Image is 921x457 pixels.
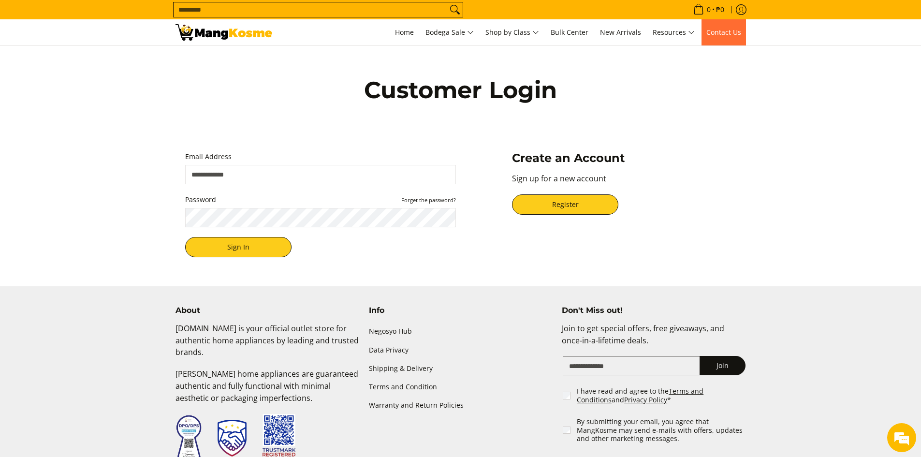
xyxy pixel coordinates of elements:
[369,378,553,396] a: Terms and Condition
[369,396,553,414] a: Warranty and Return Policies
[705,6,712,13] span: 0
[546,19,593,45] a: Bulk Center
[700,356,746,375] button: Join
[218,420,247,457] img: Trustmark Seal
[715,6,726,13] span: ₱0
[401,196,456,204] small: Forget the password?
[624,395,667,404] a: Privacy Policy
[551,28,588,37] span: Bulk Center
[369,306,553,315] h4: Info
[577,386,703,404] a: Terms and Conditions
[401,196,456,204] button: Password
[175,323,359,368] p: [DOMAIN_NAME] is your official outlet store for authentic home appliances by leading and trusted ...
[425,27,474,39] span: Bodega Sale
[185,151,456,163] label: Email Address
[369,341,553,359] a: Data Privacy
[185,237,292,257] button: Sign In
[369,359,553,378] a: Shipping & Delivery
[395,28,414,37] span: Home
[512,194,618,215] a: Register
[390,19,419,45] a: Home
[481,19,544,45] a: Shop by Class
[595,19,646,45] a: New Arrivals
[175,24,272,41] img: Account | Mang Kosme
[175,306,359,315] h4: About
[248,75,673,104] h1: Customer Login
[577,417,746,443] label: By submitting your email, you agree that MangKosme may send e-mails with offers, updates and othe...
[369,323,553,341] a: Negosyo Hub
[562,323,746,356] p: Join to get special offers, free giveaways, and once-in-a-lifetime deals.
[282,19,746,45] nav: Main Menu
[702,19,746,45] a: Contact Us
[600,28,641,37] span: New Arrivals
[447,2,463,17] button: Search
[421,19,479,45] a: Bodega Sale
[577,387,746,404] label: I have read and agree to the and *
[653,27,695,39] span: Resources
[175,368,359,413] p: [PERSON_NAME] home appliances are guaranteed authentic and fully functional with minimal aestheti...
[690,4,727,15] span: •
[648,19,700,45] a: Resources
[512,151,736,165] h3: Create an Account
[512,173,736,194] p: Sign up for a new account
[485,27,539,39] span: Shop by Class
[562,306,746,315] h4: Don't Miss out!
[706,28,741,37] span: Contact Us
[185,194,456,206] label: Password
